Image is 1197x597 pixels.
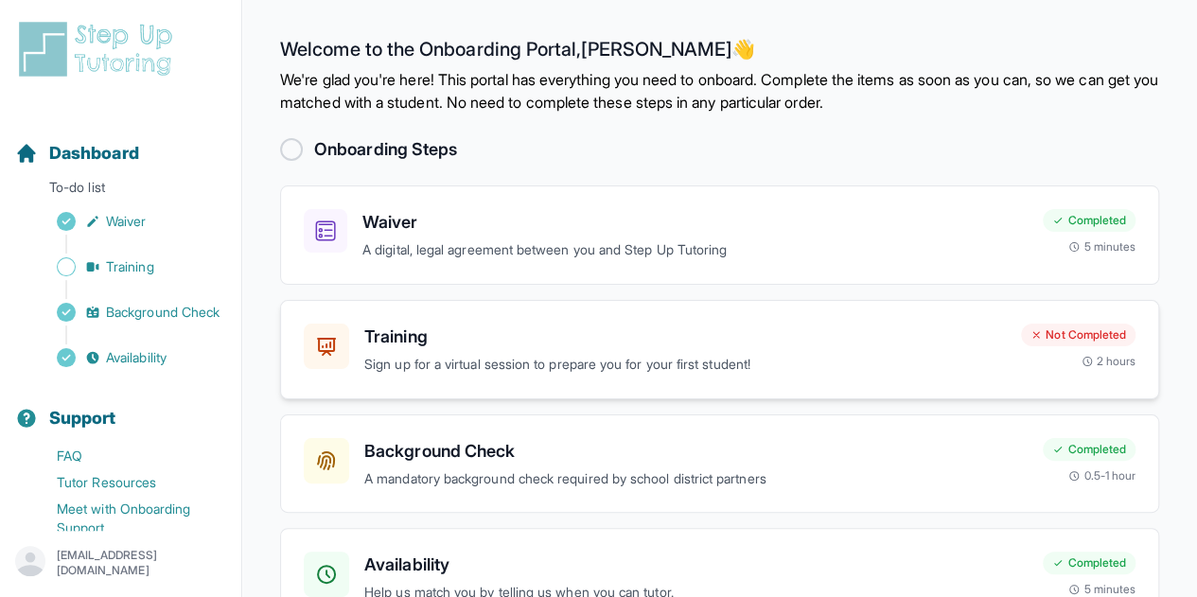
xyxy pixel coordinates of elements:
[362,239,1028,261] p: A digital, legal agreement between you and Step Up Tutoring
[1043,209,1135,232] div: Completed
[1043,438,1135,461] div: Completed
[364,552,1028,578] h3: Availability
[57,548,226,578] p: [EMAIL_ADDRESS][DOMAIN_NAME]
[280,300,1159,399] a: TrainingSign up for a virtual session to prepare you for your first student!Not Completed2 hours
[15,469,241,496] a: Tutor Resources
[364,468,1028,490] p: A mandatory background check required by school district partners
[1068,468,1135,483] div: 0.5-1 hour
[1043,552,1135,574] div: Completed
[1082,354,1136,369] div: 2 hours
[1021,324,1135,346] div: Not Completed
[364,438,1028,465] h3: Background Check
[1068,239,1135,255] div: 5 minutes
[15,208,241,235] a: Waiver
[362,209,1028,236] h3: Waiver
[280,38,1159,68] h2: Welcome to the Onboarding Portal, [PERSON_NAME] 👋
[364,354,1006,376] p: Sign up for a virtual session to prepare you for your first student!
[314,136,457,163] h2: Onboarding Steps
[280,68,1159,114] p: We're glad you're here! This portal has everything you need to onboard. Complete the items as soo...
[106,303,220,322] span: Background Check
[280,414,1159,514] a: Background CheckA mandatory background check required by school district partnersCompleted0.5-1 hour
[15,19,184,79] img: logo
[15,443,241,469] a: FAQ
[49,140,139,167] span: Dashboard
[15,140,139,167] a: Dashboard
[364,324,1006,350] h3: Training
[106,348,167,367] span: Availability
[1068,582,1135,597] div: 5 minutes
[106,257,154,276] span: Training
[280,185,1159,285] a: WaiverA digital, legal agreement between you and Step Up TutoringCompleted5 minutes
[15,299,241,325] a: Background Check
[8,178,234,204] p: To-do list
[8,375,234,439] button: Support
[49,405,116,431] span: Support
[106,212,146,231] span: Waiver
[15,496,241,541] a: Meet with Onboarding Support
[8,110,234,174] button: Dashboard
[15,546,226,580] button: [EMAIL_ADDRESS][DOMAIN_NAME]
[15,254,241,280] a: Training
[15,344,241,371] a: Availability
